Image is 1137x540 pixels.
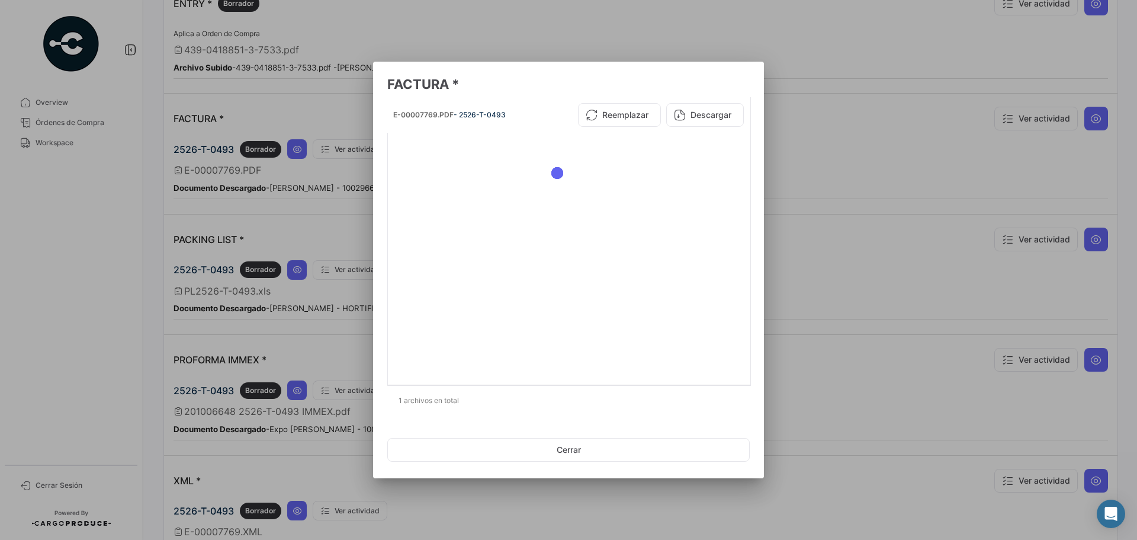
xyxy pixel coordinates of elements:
span: E-00007769.PDF [393,110,454,119]
span: - 2526-T-0493 [454,110,506,119]
button: Reemplazar [578,103,661,127]
div: 1 archivos en total [387,386,750,416]
h3: FACTURA * [387,76,750,92]
button: Cerrar [387,438,750,462]
button: Descargar [666,103,744,127]
div: Abrir Intercom Messenger [1097,500,1125,528]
